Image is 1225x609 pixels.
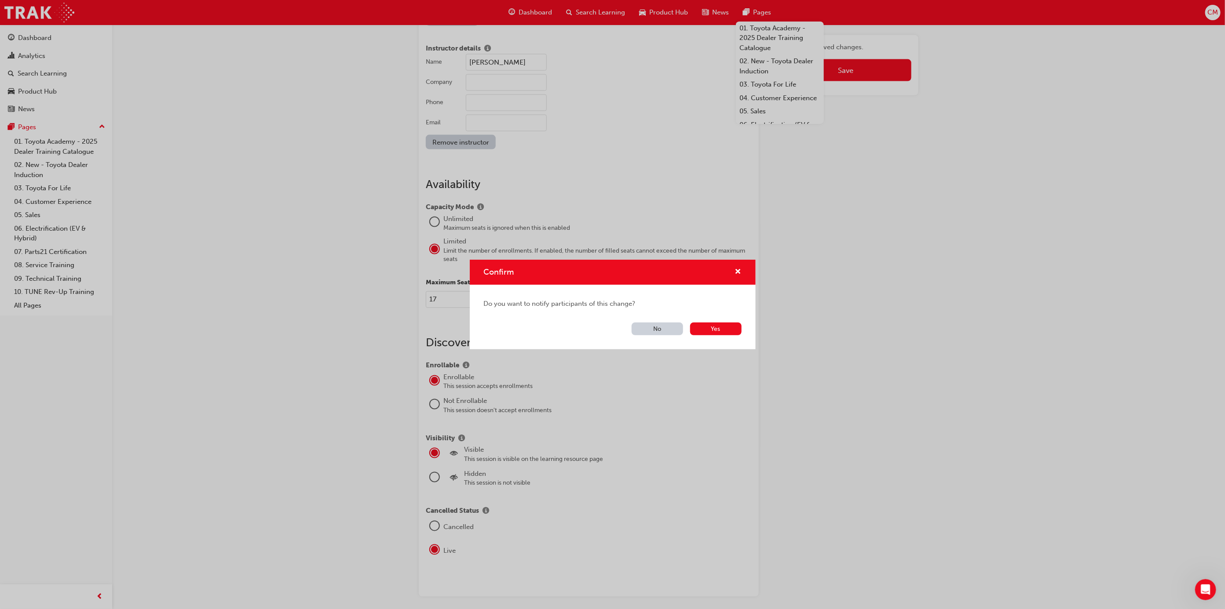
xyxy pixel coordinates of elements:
span: cross-icon [735,268,742,276]
span: Do you want to notify participants of this change? [484,299,742,309]
span: Confirm [484,267,514,277]
button: Yes [690,323,742,335]
button: cross-icon [735,267,742,278]
div: Confirm [470,260,756,349]
button: No [632,323,683,335]
iframe: Intercom live chat [1195,579,1216,600]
